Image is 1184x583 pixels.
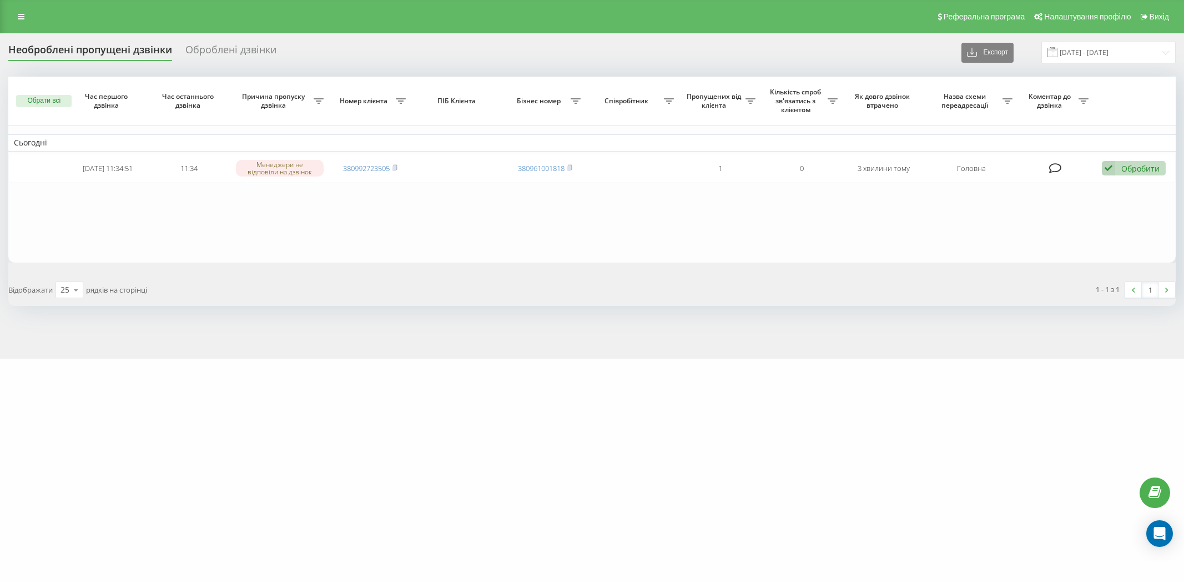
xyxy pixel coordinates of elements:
[944,12,1025,21] span: Реферальна програма
[236,92,314,109] span: Причина пропуску дзвінка
[592,97,664,105] span: Співробітник
[767,88,827,114] span: Кількість спроб зв'язатись з клієнтом
[8,134,1176,151] td: Сьогодні
[1146,520,1173,547] div: Open Intercom Messenger
[761,154,843,183] td: 0
[961,43,1014,63] button: Експорт
[8,285,53,295] span: Відображати
[1121,163,1160,174] div: Обробити
[1044,12,1131,21] span: Налаштування профілю
[925,154,1018,183] td: Головна
[16,95,72,107] button: Обрати всі
[335,97,395,105] span: Номер клієнта
[510,97,571,105] span: Бізнес номер
[148,154,230,183] td: 11:34
[61,284,69,295] div: 25
[1024,92,1079,109] span: Коментар до дзвінка
[518,163,565,173] a: 380961001818
[76,92,139,109] span: Час першого дзвінка
[343,163,390,173] a: 380992723505
[86,285,147,295] span: рядків на сторінці
[930,92,1002,109] span: Назва схеми переадресації
[852,92,915,109] span: Як довго дзвінок втрачено
[843,154,925,183] td: 3 хвилини тому
[685,92,745,109] span: Пропущених від клієнта
[679,154,761,183] td: 1
[236,160,324,177] div: Менеджери не відповіли на дзвінок
[421,97,495,105] span: ПІБ Клієнта
[67,154,148,183] td: [DATE] 11:34:51
[1142,282,1158,298] a: 1
[158,92,221,109] span: Час останнього дзвінка
[8,44,172,61] div: Необроблені пропущені дзвінки
[1150,12,1169,21] span: Вихід
[185,44,276,61] div: Оброблені дзвінки
[1096,284,1120,295] div: 1 - 1 з 1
